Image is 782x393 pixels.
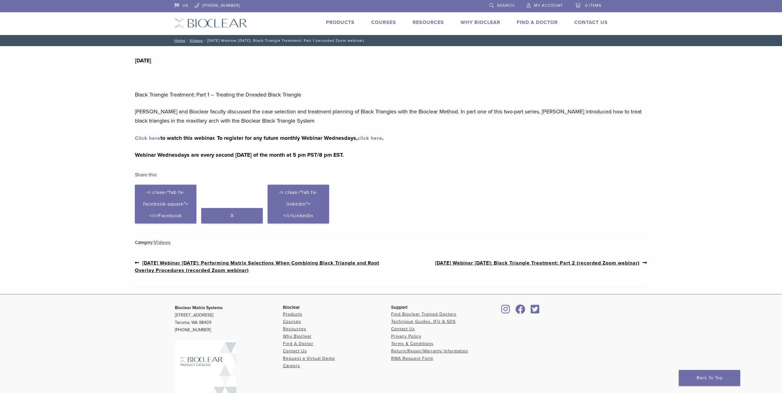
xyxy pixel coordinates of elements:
a: Home [172,38,186,43]
a: Back To Top [679,370,740,386]
a: Contact Us [283,348,307,354]
a: Find Bioclear Trained Doctors [391,312,457,317]
a: Videos [190,38,203,43]
a: [DATE] Webinar [DATE]: Black Triangle Treatment: Part 2 (recorded Zoom webinar) [435,259,647,267]
a: <i class="fab fa-facebook-square"></i>Facebook [135,185,196,223]
p: [PERSON_NAME] and Bioclear faculty discussed the case selection and treatment planning of Black T... [135,107,647,125]
span: Search [497,3,514,8]
strong: [DATE] [135,57,151,64]
span: My Account [534,3,563,8]
span: Support [391,305,408,310]
span: X [230,213,234,219]
a: Find A Doctor [283,341,313,346]
a: Find A Doctor [517,19,558,26]
img: Bioclear [175,19,247,28]
strong: Webinar Wednesdays are every second [DATE] of the month at 5 pm PST/8 pm EST. [135,151,344,158]
a: Return/Repair/Warranty Information [391,348,468,354]
a: Click here [135,135,160,141]
span: <i class="fab fa-linkedin"></i>LinkedIn [279,189,317,219]
span: 0 items [585,3,602,8]
a: Technique Guides, IFU & SDS [391,319,456,324]
p: [STREET_ADDRESS] Tacoma, WA 98409 [PHONE_NUMBER] [175,304,283,334]
a: Request a Virtual Demo [283,356,335,361]
a: Privacy Policy [391,334,421,339]
p: Black Triangle Treatment: Part 1 – Treating the Dreaded Black Triangle [135,90,647,99]
span: / [203,39,207,42]
a: <i class="fab fa-linkedin"></i>LinkedIn [268,185,329,223]
a: Videos [154,239,171,246]
a: Bioclear [499,308,512,314]
a: Courses [371,19,396,26]
a: Why Bioclear [461,19,500,26]
a: Resources [283,326,306,332]
a: X [201,208,263,223]
a: RMA Request Form [391,356,433,361]
a: Careers [283,363,300,368]
a: click here [358,135,382,141]
span: Bioclear [283,305,300,310]
a: Contact Us [391,326,415,332]
div: Category: [135,239,647,246]
nav: [DATE] Webinar [DATE]: Black Triangle Treatment: Part 1 (recorded Zoom webinar) [170,35,612,46]
span: <i class="fab fa-facebook-square"></i>Facebook [143,189,188,219]
a: [DATE] Webinar [DATE]: Performing Matrix Selections When Combining Black Triangle and Root Overla... [135,259,391,274]
span: / [186,39,190,42]
nav: Post Navigation [135,246,647,287]
a: Resources [413,19,444,26]
strong: to watch this webinar. To register for any future monthly Webinar Wednesdays, . [135,135,384,141]
a: Courses [283,319,301,324]
a: Bioclear [529,308,542,314]
a: Why Bioclear [283,334,312,339]
a: Bioclear [513,308,528,314]
a: Contact Us [574,19,608,26]
strong: Bioclear Matrix Systems [175,305,223,310]
a: Terms & Conditions [391,341,434,346]
a: Products [326,19,355,26]
h3: Share this: [135,167,647,182]
a: Products [283,312,302,317]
